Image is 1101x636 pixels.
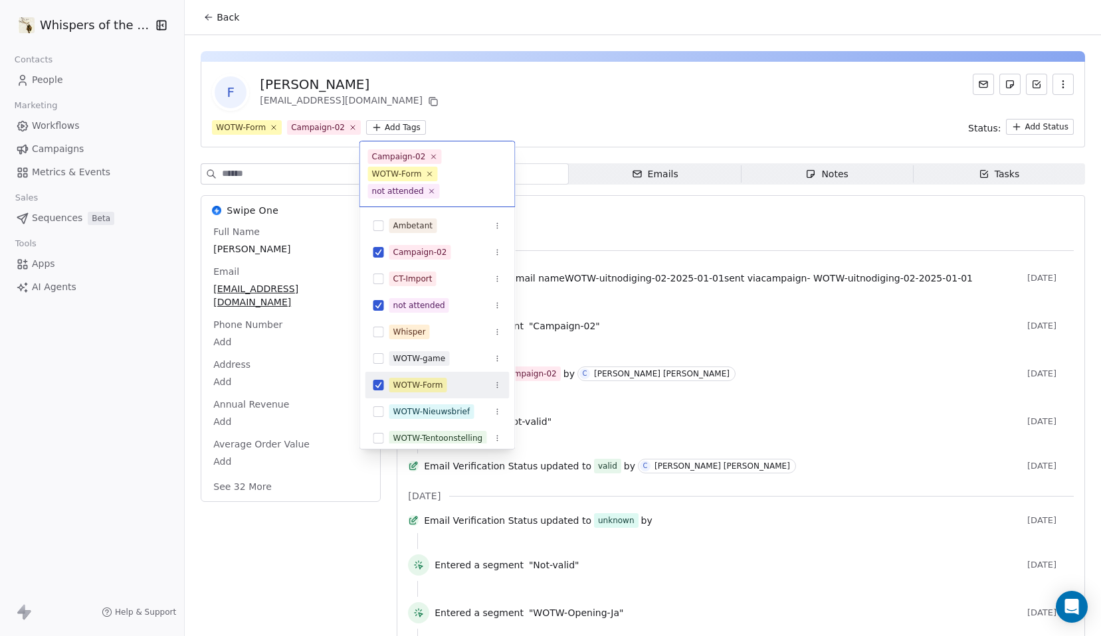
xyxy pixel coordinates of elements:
[372,185,424,197] div: not attended
[365,212,510,451] div: Suggestions
[393,273,433,285] div: CT-Import
[393,246,447,258] div: Campaign-02
[393,406,470,418] div: WOTW-Nieuwsbrief
[393,220,433,232] div: Ambetant
[393,299,445,311] div: not attended
[393,326,426,338] div: Whisper
[372,168,422,180] div: WOTW-Form
[393,432,483,444] div: WOTW-Tentoonstelling
[393,353,446,364] div: WOTW-game
[372,151,426,163] div: Campaign-02
[393,379,443,391] div: WOTW-Form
